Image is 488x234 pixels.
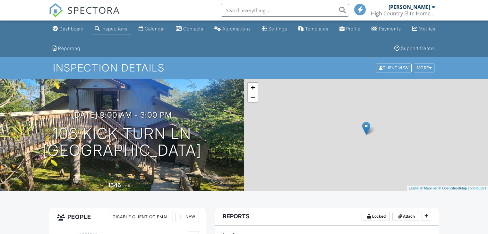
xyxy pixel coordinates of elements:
div: Templates [305,26,329,31]
span: SPECTORA [67,3,120,17]
div: Dashboard [59,26,84,31]
div: High Country Elite Home Inspections [371,10,435,17]
div: | [407,186,488,191]
h1: 106 Kick Turn Ln [GEOGRAPHIC_DATA] [42,125,201,159]
a: SPECTORA [49,9,120,22]
div: Reporting [58,46,80,51]
div: Support Center [401,46,435,51]
div: Client View [376,64,412,72]
div: 1546 [108,182,121,188]
div: Inspections [101,26,128,31]
div: New [176,212,199,222]
div: More [414,64,435,72]
div: Metrics [419,26,435,31]
a: Payments [369,23,404,35]
span: sq. ft. [122,183,131,188]
div: Settings [269,26,287,31]
div: Disable Client CC Email [110,212,173,222]
a: Client View [375,65,413,70]
a: Metrics [409,23,438,35]
a: Support Center [392,43,438,54]
h3: People [49,208,207,226]
a: Zoom in [248,83,258,92]
input: Search everything... [221,4,349,17]
a: © OpenStreetMap contributors [439,186,486,190]
div: [PERSON_NAME] [389,4,430,10]
a: Dashboard [50,23,86,35]
div: Profile [346,26,361,31]
a: Contacts [173,23,206,35]
div: Payments [379,26,401,31]
a: Reporting [50,43,83,54]
div: Contacts [183,26,203,31]
img: The Best Home Inspection Software - Spectora [49,3,63,17]
a: Leaflet [409,186,419,190]
a: Templates [296,23,331,35]
a: Zoom out [248,92,258,102]
h3: [DATE] 9:00 am - 3:00 pm [72,111,172,119]
a: Automations (Basic) [212,23,253,35]
a: Company Profile [337,23,363,35]
h1: Inspection Details [53,62,435,73]
a: Calendar [136,23,167,35]
a: Settings [259,23,290,35]
div: Automations [222,26,251,31]
div: Calendar [145,26,165,31]
a: Inspections [92,23,130,35]
a: © MapTiler [420,186,438,190]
